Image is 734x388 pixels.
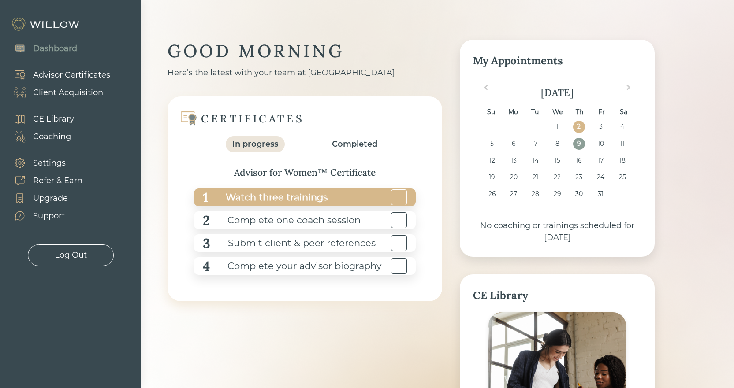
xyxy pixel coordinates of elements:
div: [DATE] [473,85,641,100]
div: Choose Sunday, October 12th, 2025 [486,155,498,166]
a: Advisor Certificates [4,66,110,84]
div: Upgrade [33,192,68,204]
div: Complete one coach session [210,211,361,230]
div: Choose Thursday, October 16th, 2025 [573,155,585,166]
div: Log Out [55,249,87,261]
a: Refer & Earn [4,172,82,189]
div: Choose Wednesday, October 1st, 2025 [551,121,563,133]
a: Upgrade [4,189,82,207]
div: 3 [203,233,210,253]
div: Choose Tuesday, October 7th, 2025 [529,138,541,150]
div: Choose Friday, October 3rd, 2025 [595,121,607,133]
button: Previous Month [478,83,492,97]
div: Support [33,210,65,222]
div: Choose Thursday, October 23rd, 2025 [573,171,585,183]
div: Submit client & peer references [210,233,376,253]
div: Choose Wednesday, October 29th, 2025 [551,188,563,200]
div: Th [574,106,585,118]
div: Completed [332,138,377,150]
div: Coaching [33,131,71,143]
div: 1 [203,188,208,207]
div: Tu [529,106,541,118]
div: 4 [203,256,210,276]
a: CE Library [4,110,74,128]
div: Advisor for Women™ Certificate [185,166,425,180]
div: Choose Saturday, October 4th, 2025 [616,121,628,133]
button: Next Month [622,83,637,97]
div: Sa [618,106,630,118]
div: Choose Tuesday, October 21st, 2025 [529,171,541,183]
div: We [551,106,563,118]
div: Su [485,106,497,118]
div: Choose Wednesday, October 8th, 2025 [551,138,563,150]
div: My Appointments [473,53,641,69]
div: Choose Friday, October 17th, 2025 [595,155,607,166]
div: CERTIFICATES [201,112,304,126]
div: Choose Monday, October 27th, 2025 [508,188,520,200]
div: Refer & Earn [33,175,82,187]
div: Advisor Certificates [33,69,110,81]
a: Settings [4,154,82,172]
div: CE Library [473,288,641,303]
div: Choose Thursday, October 9th, 2025 [573,138,585,150]
div: Choose Tuesday, October 28th, 2025 [529,188,541,200]
div: No coaching or trainings scheduled for [DATE] [473,220,641,244]
div: Choose Saturday, October 18th, 2025 [616,155,628,166]
a: Coaching [4,128,74,145]
div: month 2025-10 [476,121,638,205]
a: Client Acquisition [4,84,110,101]
div: Mo [507,106,519,118]
div: Choose Sunday, October 19th, 2025 [486,171,498,183]
div: Choose Monday, October 13th, 2025 [508,155,520,166]
div: Choose Friday, October 24th, 2025 [595,171,607,183]
div: Choose Saturday, October 11th, 2025 [616,138,628,150]
div: 2 [203,211,210,230]
div: GOOD MORNING [168,40,442,63]
div: Dashboard [33,43,77,55]
div: Choose Tuesday, October 14th, 2025 [529,155,541,166]
div: Choose Monday, October 6th, 2025 [508,138,520,150]
div: In progress [232,138,278,150]
div: Choose Saturday, October 25th, 2025 [616,171,628,183]
div: Watch three trainings [208,188,328,207]
div: Choose Wednesday, October 22nd, 2025 [551,171,563,183]
div: Here’s the latest with your team at [GEOGRAPHIC_DATA] [168,67,442,79]
div: Complete your advisor biography [210,256,381,276]
div: CE Library [33,113,74,125]
div: Choose Wednesday, October 15th, 2025 [551,155,563,166]
div: Choose Monday, October 20th, 2025 [508,171,520,183]
div: Choose Friday, October 10th, 2025 [595,138,607,150]
div: Choose Thursday, October 2nd, 2025 [573,121,585,133]
div: Choose Sunday, October 5th, 2025 [486,138,498,150]
div: Settings [33,157,66,169]
div: Choose Sunday, October 26th, 2025 [486,188,498,200]
a: Dashboard [4,40,77,57]
div: Client Acquisition [33,87,103,99]
div: Choose Thursday, October 30th, 2025 [573,188,585,200]
div: Choose Friday, October 31st, 2025 [595,188,607,200]
img: Willow [11,17,82,31]
div: Fr [596,106,607,118]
